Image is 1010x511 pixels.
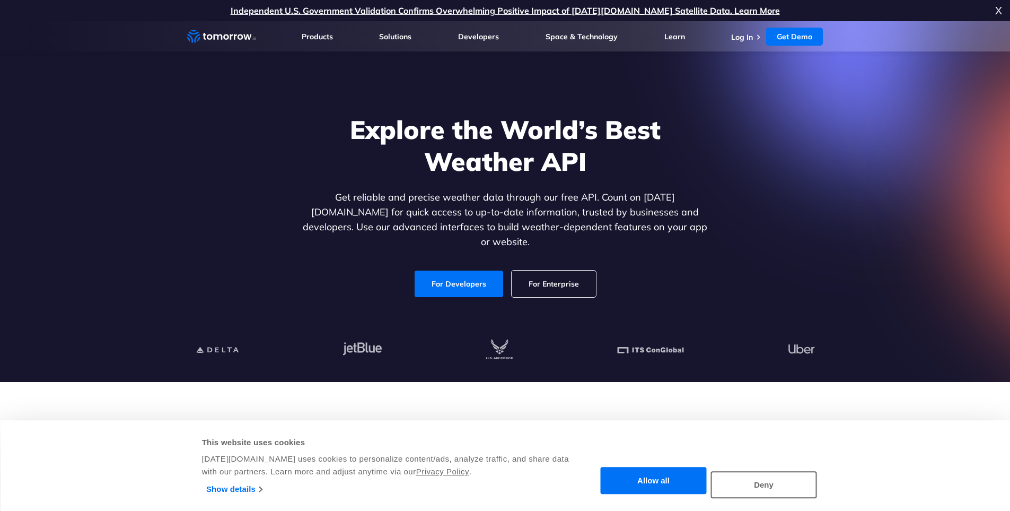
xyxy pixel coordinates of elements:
a: Products [302,32,333,41]
button: Allow all [601,467,707,495]
a: Privacy Policy [416,467,469,476]
a: Home link [187,29,256,45]
a: Solutions [379,32,411,41]
a: Get Demo [766,28,823,46]
div: [DATE][DOMAIN_NAME] uses cookies to personalize content/ads, analyze traffic, and share data with... [202,453,570,478]
a: Developers [458,32,499,41]
a: For Developers [415,271,503,297]
div: This website uses cookies [202,436,570,449]
p: Get reliable and precise weather data through our free API. Count on [DATE][DOMAIN_NAME] for quic... [301,190,710,249]
h1: Explore the World’s Best Weather API [301,114,710,177]
a: Independent U.S. Government Validation Confirms Overwhelming Positive Impact of [DATE][DOMAIN_NAM... [231,5,780,16]
a: Space & Technology [546,32,618,41]
a: For Enterprise [512,271,596,297]
a: Show details [206,481,262,497]
a: Log In [731,32,753,42]
button: Deny [711,471,817,498]
a: Learn [664,32,685,41]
